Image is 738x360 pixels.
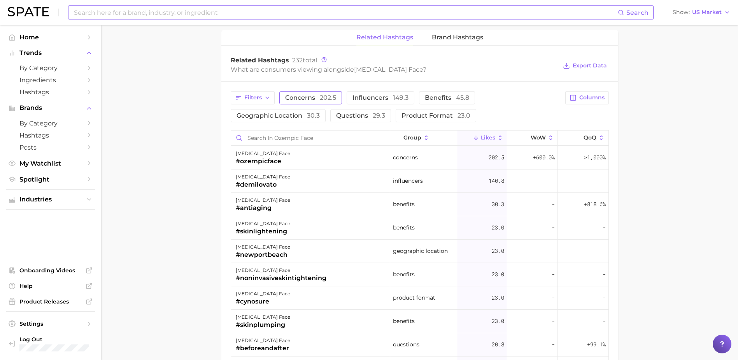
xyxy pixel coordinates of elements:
[603,316,606,326] span: -
[6,86,95,98] a: Hashtags
[6,129,95,141] a: Hashtags
[579,94,605,101] span: Columns
[492,293,504,302] span: 23.0
[236,157,290,166] div: #ozempicface
[236,312,290,322] div: [MEDICAL_DATA] face
[19,76,82,84] span: Ingredients
[236,266,326,275] div: [MEDICAL_DATA] face
[19,298,82,305] span: Product Releases
[492,199,504,209] span: 30.3
[6,47,95,59] button: Trends
[19,34,82,41] span: Home
[19,160,82,167] span: My Watchlist
[231,286,608,310] button: [MEDICAL_DATA] face#cynosureProduct format23.0--
[492,340,504,349] span: 20.8
[231,169,608,193] button: [MEDICAL_DATA] face#demilovatoInfluencers140.8--
[393,199,415,209] span: Benefits
[236,219,290,228] div: [MEDICAL_DATA] face
[492,246,504,256] span: 23.0
[507,131,558,146] button: WoW
[231,216,608,240] button: [MEDICAL_DATA] face#skinlighteningBenefits23.0--
[626,9,649,16] span: Search
[231,240,608,263] button: [MEDICAL_DATA] face#newportbeachGeographic location23.0--
[533,153,555,162] span: +600.0%
[231,333,608,356] button: [MEDICAL_DATA] face#beforeandafterQuestions20.8-+99.1%
[19,176,82,183] span: Spotlight
[603,176,606,185] span: -
[236,274,326,283] div: #noninvasiveskintightening
[552,293,555,302] span: -
[19,196,82,203] span: Industries
[587,340,606,349] span: +99.1%
[552,223,555,232] span: -
[6,334,95,354] a: Log out. Currently logged in with e-mail SLong@ulta.com.
[19,104,82,111] span: Brands
[390,131,457,146] button: group
[6,62,95,74] a: by Category
[489,176,504,185] span: 140.8
[425,95,469,101] span: Benefits
[552,246,555,256] span: -
[671,7,732,18] button: ShowUS Market
[231,263,608,286] button: [MEDICAL_DATA] face#noninvasiveskintighteningBenefits23.0--
[584,199,606,209] span: +818.6%
[393,316,415,326] span: Benefits
[603,223,606,232] span: -
[19,88,82,96] span: Hashtags
[603,270,606,279] span: -
[558,131,608,146] button: QoQ
[492,223,504,232] span: 23.0
[481,134,495,141] span: Likes
[458,112,470,119] span: 23.0
[19,64,82,72] span: by Category
[231,64,557,75] div: What are consumers viewing alongside ?
[6,141,95,154] a: Posts
[236,203,290,213] div: #antiaging
[19,120,82,127] span: by Category
[565,91,608,104] button: Columns
[19,282,82,289] span: Help
[393,223,415,232] span: Benefits
[673,10,690,14] span: Show
[603,293,606,302] span: -
[236,242,290,252] div: [MEDICAL_DATA] face
[393,246,448,256] span: Geographic location
[6,265,95,276] a: Onboarding Videos
[236,196,290,205] div: [MEDICAL_DATA] face
[432,34,483,41] span: Brand Hashtags
[552,176,555,185] span: -
[6,173,95,185] a: Spotlight
[336,113,385,119] span: Questions
[561,60,608,71] button: Export Data
[19,336,89,343] span: Log Out
[356,34,413,41] span: Related Hashtags
[456,94,469,101] span: 45.8
[6,157,95,169] a: My Watchlist
[393,153,418,162] span: Concerns
[320,94,336,101] span: 202.5
[393,293,435,302] span: Product format
[307,112,320,119] span: 30.3
[552,340,555,349] span: -
[552,270,555,279] span: -
[19,49,82,56] span: Trends
[236,149,290,158] div: [MEDICAL_DATA] face
[552,199,555,209] span: -
[19,320,82,327] span: Settings
[6,102,95,114] button: Brands
[6,318,95,330] a: Settings
[73,6,618,19] input: Search here for a brand, industry, or ingredient
[393,340,419,349] span: Questions
[236,250,290,259] div: #newportbeach
[231,310,608,333] button: [MEDICAL_DATA] face#skinplumpingBenefits23.0--
[6,31,95,43] a: Home
[6,117,95,129] a: by Category
[236,172,290,182] div: [MEDICAL_DATA] face
[236,344,290,353] div: #beforeandafter
[19,267,82,274] span: Onboarding Videos
[231,131,390,145] input: Search in ozempic face
[492,270,504,279] span: 23.0
[692,10,722,14] span: US Market
[237,113,320,119] span: Geographic location
[236,320,290,330] div: #skinplumping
